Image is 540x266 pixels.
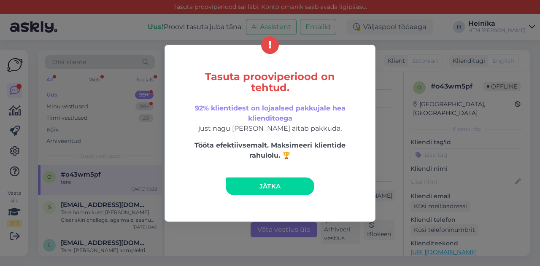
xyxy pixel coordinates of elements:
p: just nagu [PERSON_NAME] aitab pakkuda. [183,103,357,134]
span: Jätka [259,182,281,190]
a: Jätka [226,177,314,195]
p: Tööta efektiivsemalt. Maksimeeri klientide rahulolu. 🏆 [183,140,357,161]
h5: Tasuta prooviperiood on tehtud. [183,71,357,93]
span: 92% klientidest on lojaalsed pakkujale hea klienditoega [195,104,346,122]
